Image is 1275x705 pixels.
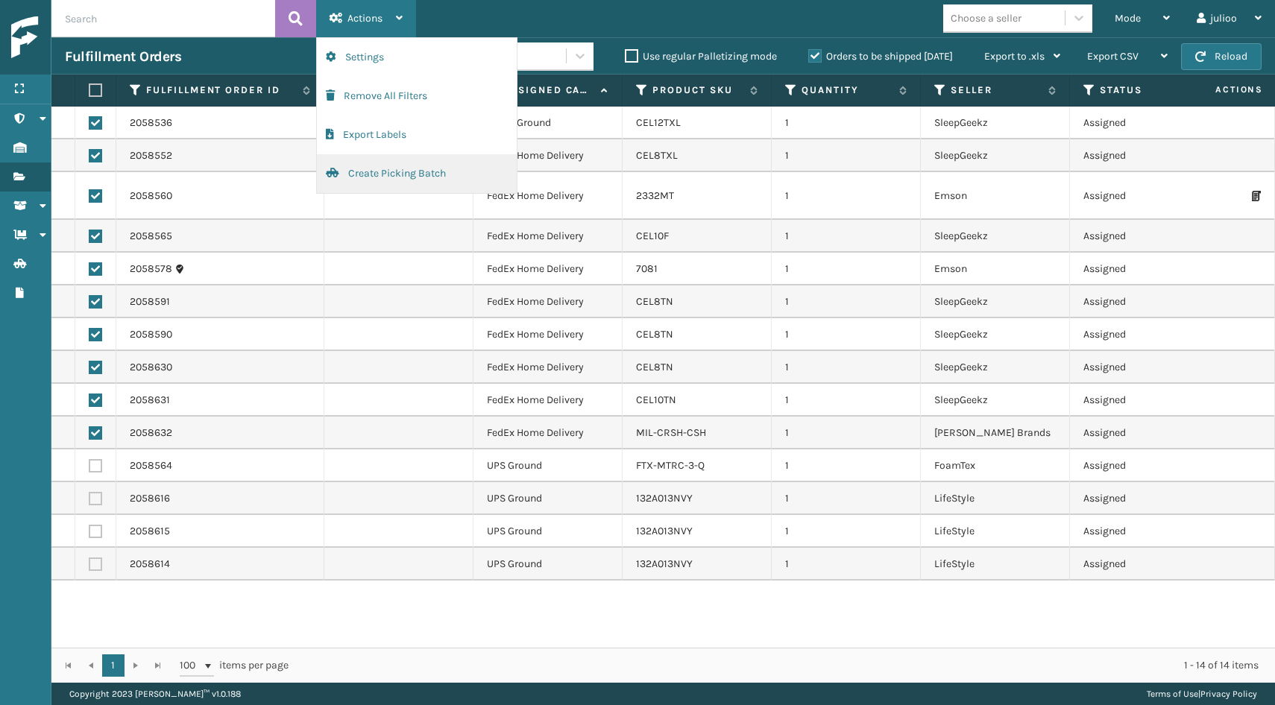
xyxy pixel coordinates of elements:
[473,172,623,220] td: FedEx Home Delivery
[473,107,623,139] td: FedEx Ground
[772,172,921,220] td: 1
[1252,191,1261,201] i: Print Packing Slip
[772,515,921,548] td: 1
[473,285,623,318] td: FedEx Home Delivery
[802,83,892,97] label: Quantity
[636,557,693,570] a: 132A013NVY
[772,220,921,253] td: 1
[473,253,623,285] td: FedEx Home Delivery
[984,50,1045,63] span: Export to .xls
[130,426,172,440] a: 2058632
[130,327,172,342] a: 2058590
[921,253,1070,285] td: Emson
[130,458,172,473] a: 2058564
[130,148,172,163] a: 2058552
[951,10,1021,26] div: Choose a seller
[102,654,125,677] a: 1
[1087,50,1139,63] span: Export CSV
[921,107,1070,139] td: SleepGeekz
[130,524,170,539] a: 2058615
[636,116,681,129] a: CEL12TXL
[347,12,382,25] span: Actions
[1070,515,1219,548] td: Assigned
[772,384,921,417] td: 1
[1070,139,1219,172] td: Assigned
[636,295,673,308] a: CEL8TN
[130,189,172,203] a: 2058560
[130,360,172,375] a: 2058630
[772,318,921,351] td: 1
[1200,689,1257,699] a: Privacy Policy
[473,548,623,581] td: UPS Ground
[636,189,674,202] a: 2332MT
[772,253,921,285] td: 1
[69,683,241,705] p: Copyright 2023 [PERSON_NAME]™ v 1.0.188
[473,384,623,417] td: FedEx Home Delivery
[130,393,170,408] a: 2058631
[921,351,1070,384] td: SleepGeekz
[921,449,1070,482] td: FoamTex
[473,449,623,482] td: UPS Ground
[1070,351,1219,384] td: Assigned
[921,172,1070,220] td: Emson
[1147,689,1198,699] a: Terms of Use
[1070,449,1219,482] td: Assigned
[636,492,693,505] a: 132A013NVY
[1147,683,1257,705] div: |
[772,351,921,384] td: 1
[636,393,676,406] a: CEL10TN
[636,525,693,537] a: 132A013NVY
[921,417,1070,449] td: [PERSON_NAME] Brands
[1070,107,1219,139] td: Assigned
[1168,78,1272,102] span: Actions
[636,361,673,373] a: CEL8TN
[808,50,953,63] label: Orders to be shipped [DATE]
[1181,43,1262,70] button: Reload
[921,220,1070,253] td: SleepGeekz
[636,262,658,275] a: 7081
[625,50,777,63] label: Use regular Palletizing mode
[130,116,172,130] a: 2058536
[473,139,623,172] td: FedEx Home Delivery
[309,658,1259,673] div: 1 - 14 of 14 items
[1070,172,1219,220] td: Assigned
[921,548,1070,581] td: LifeStyle
[1070,417,1219,449] td: Assigned
[146,83,295,97] label: Fulfillment Order Id
[921,384,1070,417] td: SleepGeekz
[473,318,623,351] td: FedEx Home Delivery
[772,285,921,318] td: 1
[1070,220,1219,253] td: Assigned
[180,654,289,677] span: items per page
[921,318,1070,351] td: SleepGeekz
[772,548,921,581] td: 1
[1070,482,1219,515] td: Assigned
[473,482,623,515] td: UPS Ground
[130,557,170,572] a: 2058614
[65,48,181,66] h3: Fulfillment Orders
[130,491,170,506] a: 2058616
[11,16,145,59] img: logo
[636,426,706,439] a: MIL-CRSH-CSH
[130,294,170,309] a: 2058591
[636,459,705,472] a: FTX-MTRC-3-Q
[317,116,517,154] button: Export Labels
[636,230,669,242] a: CEL10F
[1070,384,1219,417] td: Assigned
[473,351,623,384] td: FedEx Home Delivery
[1070,318,1219,351] td: Assigned
[317,77,517,116] button: Remove All Filters
[1070,548,1219,581] td: Assigned
[772,482,921,515] td: 1
[921,515,1070,548] td: LifeStyle
[180,658,202,673] span: 100
[473,515,623,548] td: UPS Ground
[473,220,623,253] td: FedEx Home Delivery
[1115,12,1141,25] span: Mode
[317,154,517,193] button: Create Picking Batch
[772,417,921,449] td: 1
[772,449,921,482] td: 1
[636,149,678,162] a: CEL8TXL
[951,83,1041,97] label: Seller
[772,107,921,139] td: 1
